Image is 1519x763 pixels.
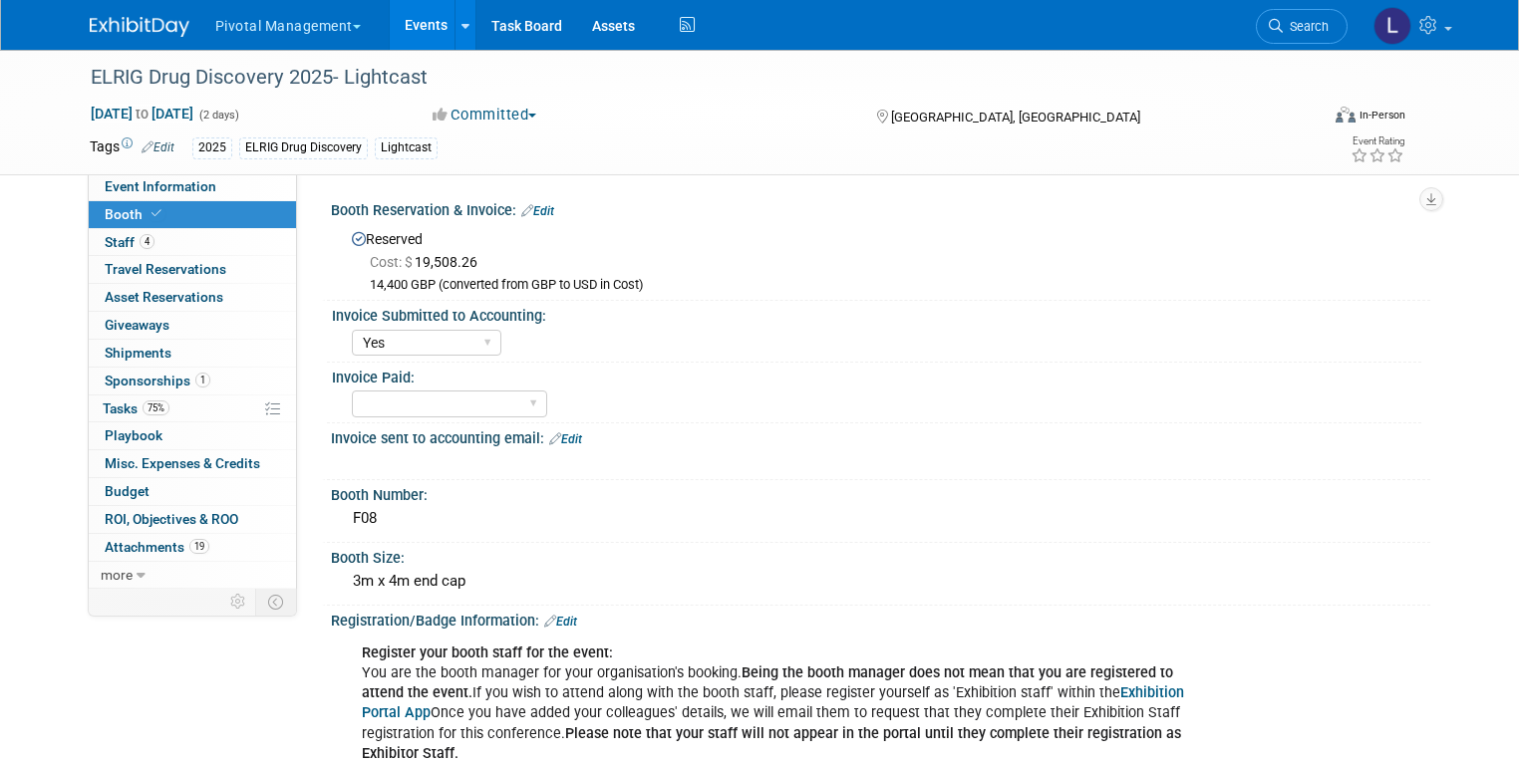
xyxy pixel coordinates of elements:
[105,427,162,443] span: Playbook
[90,105,194,123] span: [DATE] [DATE]
[105,455,260,471] span: Misc. Expenses & Credits
[192,137,232,158] div: 2025
[189,539,209,554] span: 19
[89,284,296,311] a: Asset Reservations
[332,301,1421,326] div: Invoice Submitted to Accounting:
[105,483,150,499] span: Budget
[1336,107,1356,123] img: Format-Inperson.png
[346,224,1415,294] div: Reserved
[105,345,171,361] span: Shipments
[197,109,239,122] span: (2 days)
[89,478,296,505] a: Budget
[152,208,161,219] i: Booth reservation complete
[84,60,1294,96] div: ELRIG Drug Discovery 2025- Lightcast
[255,589,296,615] td: Toggle Event Tabs
[549,432,582,446] a: Edit
[142,140,174,154] a: Edit
[426,105,544,126] button: Committed
[140,234,154,249] span: 4
[89,256,296,283] a: Travel Reservations
[101,567,133,583] span: more
[103,400,169,416] span: Tasks
[133,106,152,122] span: to
[105,511,238,527] span: ROI, Objectives & ROO
[105,206,165,222] span: Booth
[143,400,169,415] span: 75%
[90,17,189,37] img: ExhibitDay
[1373,7,1411,45] img: Leslie Pelton
[89,201,296,228] a: Booth
[331,606,1430,632] div: Registration/Badge Information:
[89,312,296,339] a: Giveaways
[89,340,296,367] a: Shipments
[221,589,256,615] td: Personalize Event Tab Strip
[521,204,554,218] a: Edit
[195,373,210,387] span: 1
[89,422,296,449] a: Playbook
[370,254,485,270] span: 19,508.26
[362,664,1173,701] b: Being the booth manager does not mean that you are registered to attend the event.
[370,254,415,270] span: Cost: $
[239,137,368,158] div: ELRIG Drug Discovery
[89,395,296,422] a: Tasks75%
[105,261,226,277] span: Travel Reservations
[1359,108,1405,123] div: In-Person
[89,229,296,256] a: Staff4
[331,195,1430,221] div: Booth Reservation & Invoice:
[544,615,577,629] a: Edit
[105,539,209,555] span: Attachments
[89,534,296,561] a: Attachments19
[332,363,1421,387] div: Invoice Paid:
[891,110,1140,125] span: [GEOGRAPHIC_DATA], [GEOGRAPHIC_DATA]
[362,725,1181,762] b: Please note that your staff will not appear in the portal until they complete their registration ...
[90,136,174,159] td: Tags
[89,450,296,477] a: Misc. Expenses & Credits
[89,368,296,394] a: Sponsorships1
[105,234,154,250] span: Staff
[331,543,1430,568] div: Booth Size:
[375,137,438,158] div: Lightcast
[1283,19,1329,34] span: Search
[105,317,169,333] span: Giveaways
[331,480,1430,505] div: Booth Number:
[346,566,1415,597] div: 3m x 4m end cap
[89,173,296,200] a: Event Information
[105,289,223,305] span: Asset Reservations
[105,373,210,388] span: Sponsorships
[331,423,1430,449] div: Invoice sent to accounting email:
[346,503,1415,534] div: F08
[1351,136,1404,146] div: Event Rating
[89,562,296,589] a: more
[1256,9,1348,44] a: Search
[105,178,216,194] span: Event Information
[1211,104,1405,133] div: Event Format
[89,506,296,533] a: ROI, Objectives & ROO
[362,644,613,661] b: Register your booth staff for the event:
[370,277,1415,294] div: 14,400 GBP (converted from GBP to USD in Cost)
